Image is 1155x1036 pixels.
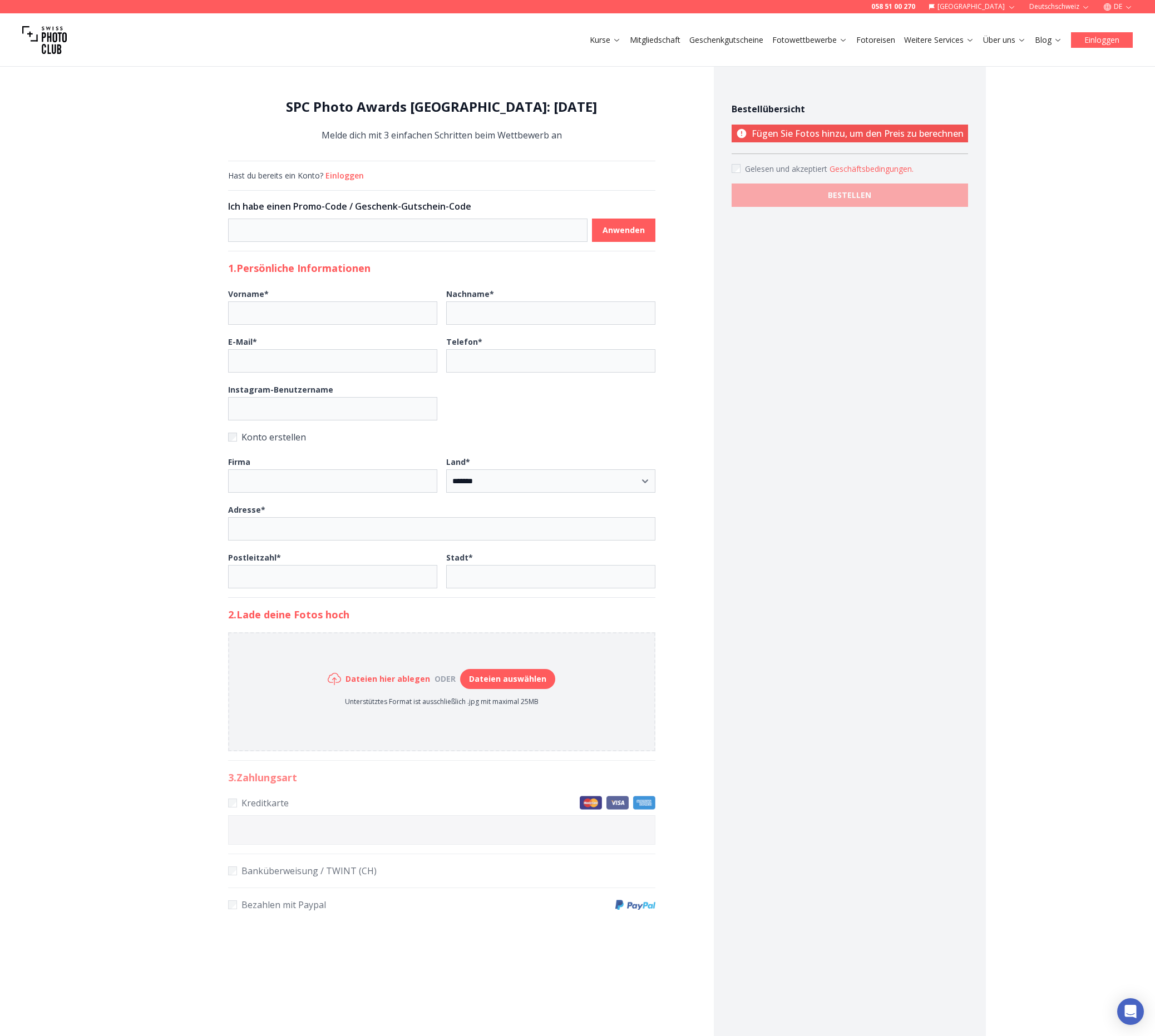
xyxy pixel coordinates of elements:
b: Telefon * [446,336,482,347]
b: Instagram-Benutzername [228,384,333,395]
input: Telefon* [446,349,655,373]
a: Blog [1035,34,1062,46]
b: Postleitzahl * [228,552,281,563]
button: Weitere Services [900,32,979,48]
p: Fügen Sie Fotos hinzu, um den Preis zu berechnen [732,125,968,142]
b: Adresse * [228,504,265,515]
span: Gelesen und akzeptiert [745,163,830,174]
a: Mitgliedschaft [630,34,680,46]
button: Fotoreisen [852,32,900,48]
div: Melde dich mit 3 einfachen Schritten beim Wettbewerb an [228,98,655,143]
input: Adresse* [228,517,655,541]
button: Blog [1030,32,1067,48]
input: Stadt* [446,565,655,588]
b: Nachname * [446,289,494,299]
b: Firma [228,457,250,467]
h4: Bestellübersicht [732,102,968,116]
b: Stadt * [446,552,473,563]
input: Accept terms [732,164,741,173]
button: Dateien auswählen [460,669,555,689]
h6: Dateien hier ablegen [345,673,430,685]
a: Fotoreisen [856,34,895,46]
img: Swiss photo club [22,18,67,62]
input: Konto erstellen [228,433,237,442]
button: Accept termsGelesen und akzeptiert [830,163,914,175]
a: Geschenkgutscheine [689,34,763,46]
h2: 1. Persönliche Informationen [228,260,655,276]
a: Über uns [983,34,1026,46]
button: Einloggen [325,170,364,181]
div: Hast du bereits ein Konto? [228,170,655,181]
button: Über uns [979,32,1030,48]
button: Mitgliedschaft [625,32,685,48]
input: Firma [228,469,437,493]
b: Anwenden [603,225,645,236]
a: 058 51 00 270 [871,2,915,11]
b: E-Mail * [228,336,257,347]
select: Land* [446,469,655,493]
label: Konto erstellen [228,429,655,445]
button: Kurse [585,32,625,48]
input: E-Mail* [228,349,437,373]
input: Postleitzahl* [228,565,437,588]
h2: 2. Lade deine Fotos hoch [228,607,655,622]
a: Kurse [590,34,621,46]
a: Weitere Services [904,34,974,46]
div: Open Intercom Messenger [1117,998,1144,1025]
b: BESTELLEN [828,190,871,201]
h3: Ich habe einen Promo-Code / Geschenk-Gutschein-Code [228,200,655,213]
button: Fotowettbewerbe [768,32,852,48]
b: Land * [446,457,470,467]
p: Unterstütztes Format ist ausschließlich .jpg mit maximal 25MB [328,697,555,706]
h1: SPC Photo Awards [GEOGRAPHIC_DATA]: [DATE] [228,98,655,116]
input: Instagram-Benutzername [228,397,437,420]
div: oder [430,673,460,685]
a: Fotowettbewerbe [772,34,847,46]
button: BESTELLEN [732,184,968,207]
button: Geschenkgutscheine [685,32,768,48]
input: Vorname* [228,301,437,325]
button: Anwenden [592,219,655,242]
button: Einloggen [1071,32,1133,48]
b: Vorname * [228,289,269,299]
input: Nachname* [446,301,655,325]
